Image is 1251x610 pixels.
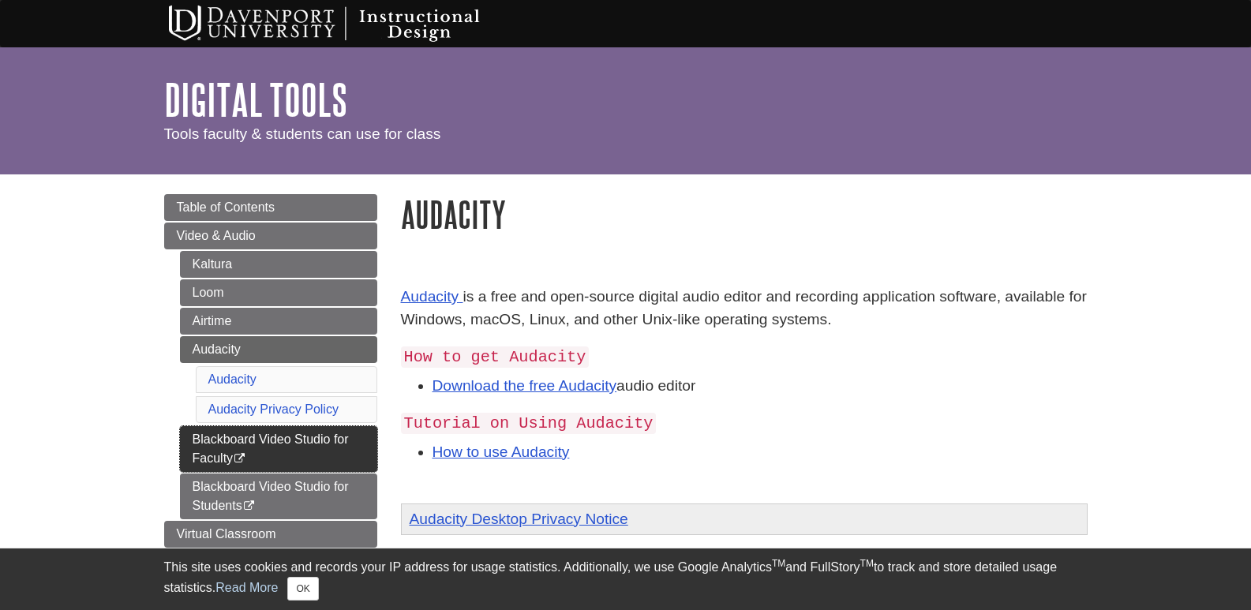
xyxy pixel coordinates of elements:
span: is a free and open-source digital audio editor and recording application software, available for ... [401,288,1087,327]
a: How to use Audacity [433,443,570,460]
a: Kaltura [180,251,377,278]
code: How to get Audacity [401,346,590,368]
a: Airtime [180,308,377,335]
button: Close [287,577,318,601]
img: Davenport University Instructional Design [156,4,535,43]
a: Audacity [180,336,377,363]
span: Tools faculty & students can use for class [164,125,441,142]
a: Blackboard Video Studio for Students [180,473,377,519]
a: Audacity [401,288,459,305]
a: Download the free Audacity [433,377,617,394]
div: This site uses cookies and records your IP address for usage statistics. Additionally, we use Goo... [164,558,1088,601]
a: Table of Contents [164,194,377,221]
sup: TM [860,558,874,569]
a: Loom [180,279,377,306]
sup: TM [772,558,785,569]
h1: Audacity [401,194,1088,234]
a: Digital Tools [164,75,347,124]
li: audio editor [433,375,1088,398]
i: This link opens in a new window [233,454,246,464]
span: Table of Contents [177,200,275,214]
code: Tutorial on Using Audacity [401,413,657,434]
a: Blackboard Video Studio for Faculty [180,426,377,472]
i: This link opens in a new window [242,501,256,511]
a: Audacity [208,372,257,386]
a: Video & Audio [164,223,377,249]
a: Virtual Classroom [164,521,377,548]
a: Read More [215,581,278,594]
a: Audacity Privacy Policy [208,402,339,416]
a: Audacity Desktop Privacy Notice [410,511,628,527]
span: Video & Audio [177,229,256,242]
span: Virtual Classroom [177,527,276,541]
